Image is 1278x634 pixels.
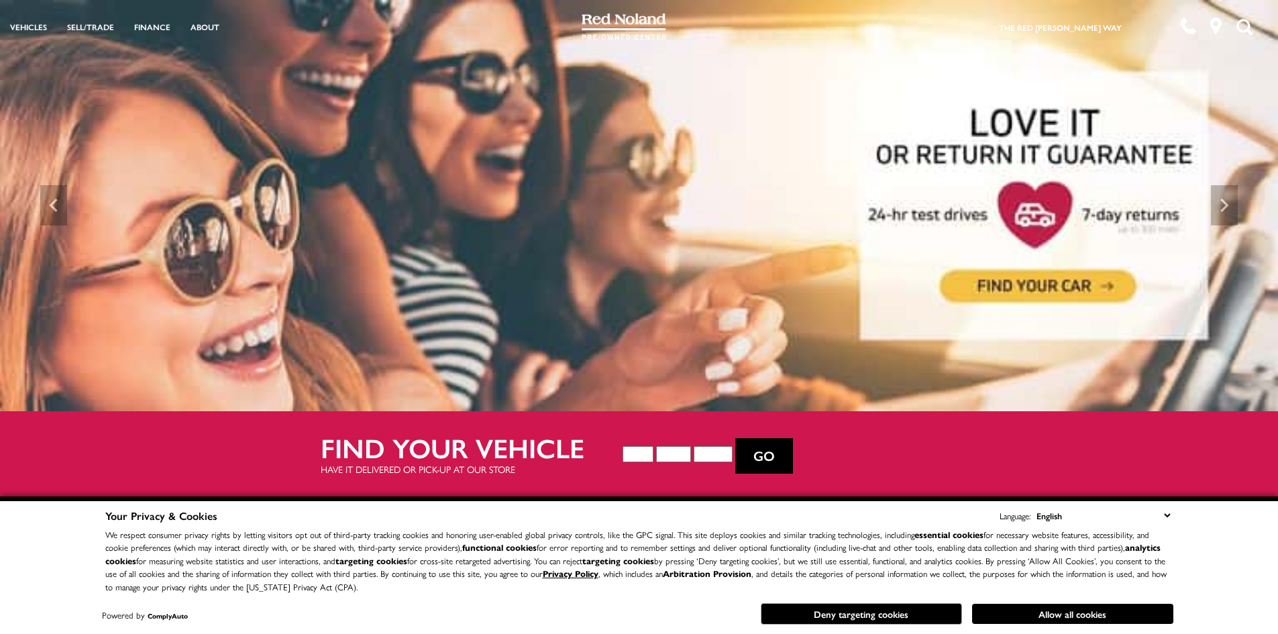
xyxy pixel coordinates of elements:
[1211,185,1238,225] div: Next
[105,508,217,523] span: Your Privacy & Cookies
[761,603,962,625] button: Deny targeting cookies
[914,528,983,541] strong: essential cookies
[656,446,691,462] select: Vehicle Make
[148,611,188,621] a: ComplyAuto
[1033,508,1173,523] select: Language Select
[543,567,598,580] a: Privacy Policy
[582,13,666,40] img: Red Noland Pre-Owned
[582,554,654,567] strong: targeting cookies
[102,611,188,620] div: Powered by
[1231,1,1258,53] button: Open the search field
[582,18,666,32] a: Red Noland Pre-Owned
[40,185,67,225] div: Previous
[623,446,653,462] select: Vehicle Year
[694,446,733,462] select: Vehicle Model
[735,438,793,474] button: Go
[321,433,623,462] h2: Find your vehicle
[462,541,537,553] strong: functional cookies
[972,604,1173,624] button: Allow all cookies
[105,541,1161,567] strong: analytics cookies
[999,21,1122,34] a: The Red [PERSON_NAME] Way
[1000,511,1030,520] div: Language:
[663,567,751,580] strong: Arbitration Provision
[335,554,407,567] strong: targeting cookies
[105,528,1173,594] p: We respect consumer privacy rights by letting visitors opt out of third-party tracking cookies an...
[321,462,623,476] p: Have it delivered or pick-up at our store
